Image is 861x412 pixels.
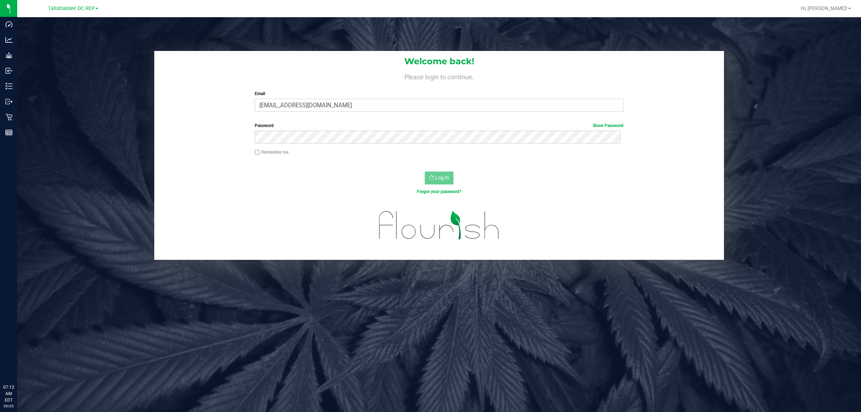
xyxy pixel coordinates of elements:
[5,113,13,121] inline-svg: Retail
[3,403,14,409] p: 09/25
[3,384,14,403] p: 07:12 AM EDT
[425,172,453,184] button: Log In
[255,90,624,97] label: Email
[5,129,13,136] inline-svg: Reports
[154,72,724,80] h4: Please login to continue.
[154,57,724,66] h1: Welcome back!
[593,123,624,128] a: Show Password
[5,98,13,105] inline-svg: Outbound
[48,5,95,11] span: Tallahassee DC REP
[801,5,847,11] span: Hi, [PERSON_NAME]!
[5,52,13,59] inline-svg: Grow
[5,36,13,43] inline-svg: Analytics
[255,150,260,155] input: Remember me
[5,83,13,90] inline-svg: Inventory
[5,67,13,74] inline-svg: Inbound
[255,149,288,155] label: Remember me
[255,123,274,128] span: Password
[417,189,461,194] a: Forgot your password?
[435,175,449,181] span: Log In
[5,21,13,28] inline-svg: Dashboard
[368,202,511,248] img: flourish_logo.svg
